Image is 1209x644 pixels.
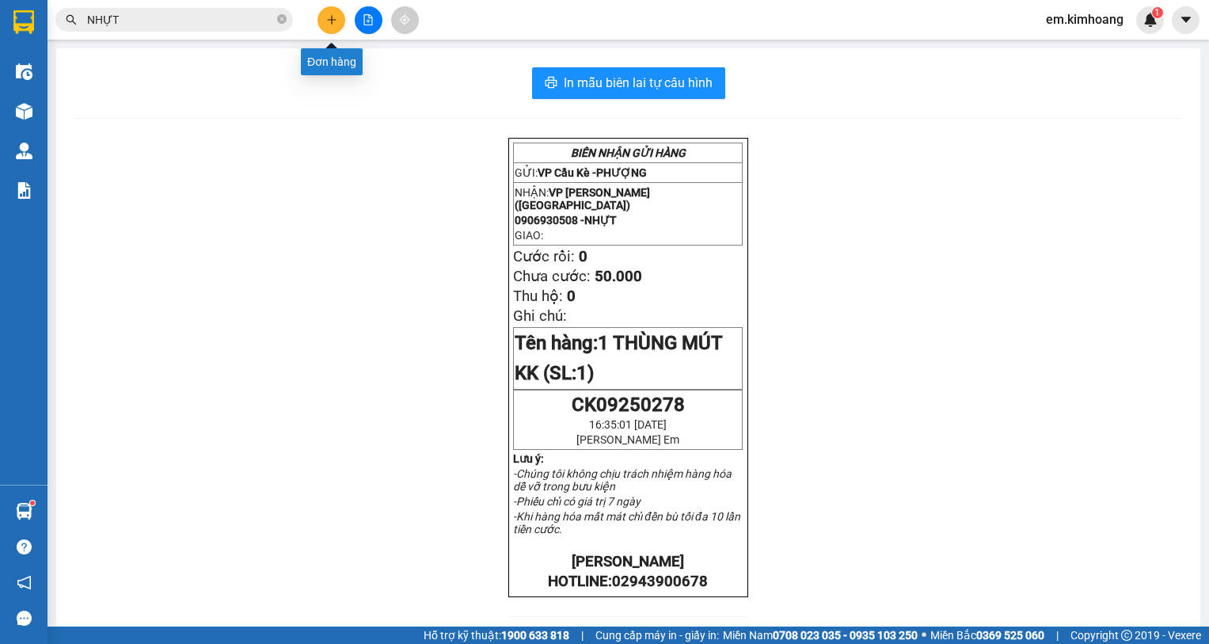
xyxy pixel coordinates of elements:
p: GỬI: [515,166,741,179]
strong: 0708 023 035 - 0935 103 250 [773,629,918,642]
img: icon-new-feature [1143,13,1158,27]
span: PHƯỢNG [99,31,156,46]
button: aim [391,6,419,34]
strong: [PERSON_NAME] [572,553,684,570]
span: close-circle [277,14,287,24]
span: copyright [1121,630,1132,641]
span: message [17,611,32,626]
button: plus [317,6,345,34]
span: search [66,14,77,25]
em: -Khi hàng hóa mất mát chỉ đền bù tối đa 10 lần tiền cước. [513,510,740,535]
img: warehouse-icon [16,143,32,159]
p: NHẬN: [6,53,231,83]
input: Tìm tên, số ĐT hoặc mã đơn [87,11,274,29]
span: Tên hàng: [515,332,722,384]
span: Hỗ trợ kỹ thuật: [424,627,569,644]
strong: BIÊN NHẬN GỬI HÀNG [53,9,184,24]
span: VP [PERSON_NAME] ([GEOGRAPHIC_DATA]) [515,186,650,211]
img: warehouse-icon [16,63,32,80]
span: 0 [579,248,587,265]
strong: 1900 633 818 [501,629,569,642]
p: GỬI: [6,31,231,46]
span: GIAO: [6,103,38,118]
span: 1 THÙNG MÚT KK (SL: [515,332,722,384]
span: NHỰT [85,86,121,101]
span: VP Cầu Kè - [538,166,647,179]
img: logo-vxr [13,10,34,34]
span: | [581,627,584,644]
span: 0906930508 - [6,86,121,101]
span: [PERSON_NAME] Em [576,433,679,446]
span: file-add [363,14,374,25]
span: caret-down [1179,13,1193,27]
span: Chưa cước: [513,268,591,285]
span: VP Cầu Kè - [32,31,156,46]
span: question-circle [17,539,32,554]
span: PHƯỢNG [596,166,647,179]
span: | [1056,627,1059,644]
img: warehouse-icon [16,503,32,520]
span: Cung cấp máy in - giấy in: [595,627,719,644]
strong: 0369 525 060 [976,629,1044,642]
span: VP [PERSON_NAME] ([GEOGRAPHIC_DATA]) [6,53,159,83]
span: aim [399,14,410,25]
span: GIAO: [515,229,543,242]
span: Miền Nam [723,627,918,644]
span: 0 [567,288,576,305]
span: Thu hộ: [513,288,563,305]
span: 16:35:01 [DATE] [589,418,667,431]
span: plus [326,14,337,25]
sup: 1 [30,501,35,505]
span: 1 [1154,7,1160,18]
span: Miền Bắc [930,627,1044,644]
button: printerIn mẫu biên lai tự cấu hình [532,67,725,99]
span: 50.000 [595,268,642,285]
span: Ghi chú: [513,307,567,325]
span: 1) [576,362,594,384]
div: Đơn hàng [301,48,363,75]
span: 0906930508 - [515,214,617,227]
span: CK09250278 [572,394,685,416]
em: -Phiếu chỉ có giá trị 7 ngày [513,495,641,508]
span: 02943900678 [612,573,708,590]
span: notification [17,575,32,590]
img: solution-icon [16,182,32,199]
span: printer [545,76,557,91]
strong: Lưu ý: [513,452,544,465]
span: In mẫu biên lai tự cấu hình [564,73,713,93]
p: NHẬN: [515,186,741,211]
sup: 1 [1152,7,1163,18]
span: Cước rồi: [513,248,575,265]
span: close-circle [277,13,287,28]
button: caret-down [1172,6,1199,34]
button: file-add [355,6,382,34]
span: ⚪️ [922,632,926,638]
strong: HOTLINE: [548,573,708,590]
span: NHỰT [584,214,617,227]
strong: BIÊN NHẬN GỬI HÀNG [571,147,686,159]
img: warehouse-icon [16,103,32,120]
em: -Chúng tôi không chịu trách nhiệm hàng hóa dễ vỡ trong bưu kiện [513,467,732,493]
span: em.kimhoang [1033,10,1136,29]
